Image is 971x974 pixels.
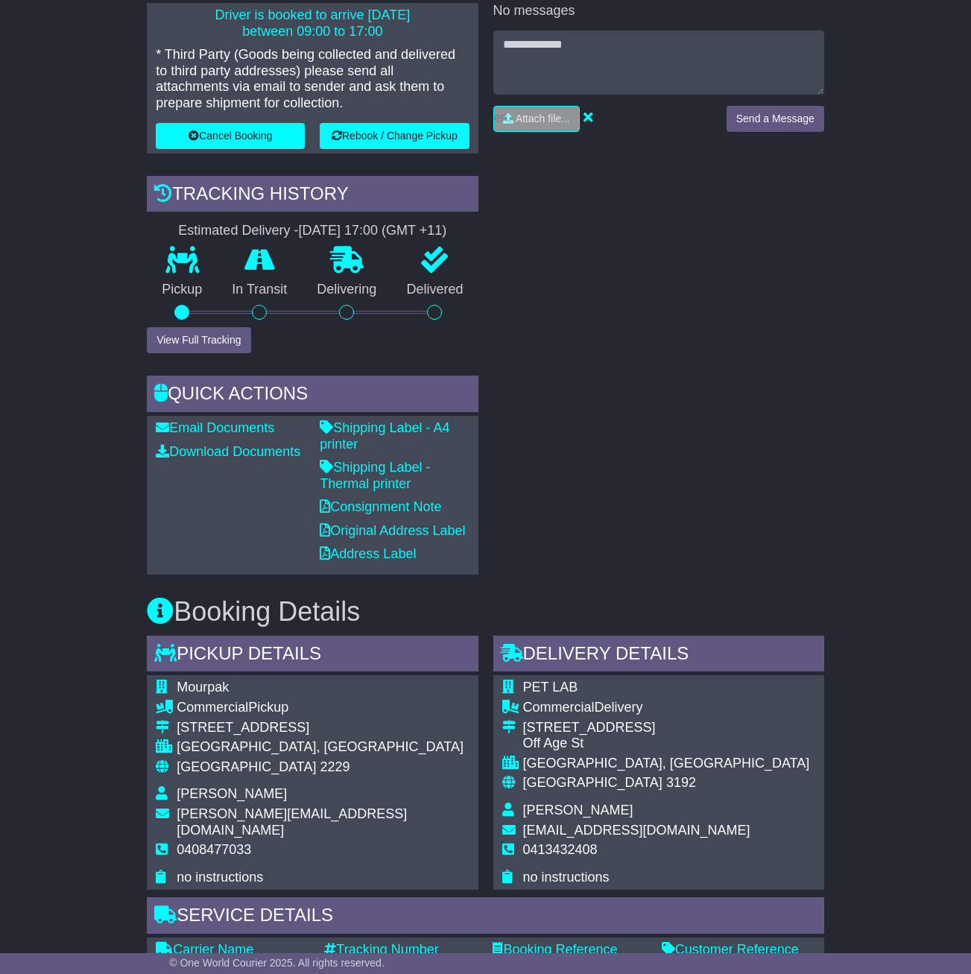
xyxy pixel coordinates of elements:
[147,597,824,627] h3: Booking Details
[302,282,391,298] p: Delivering
[156,123,305,149] button: Cancel Booking
[147,223,478,239] div: Estimated Delivery -
[523,720,810,736] div: [STREET_ADDRESS]
[156,7,469,39] p: Driver is booked to arrive [DATE] between 09:00 to 17:00
[177,700,248,715] span: Commercial
[177,759,316,774] span: [GEOGRAPHIC_DATA]
[147,327,250,353] button: View Full Tracking
[177,739,469,756] div: [GEOGRAPHIC_DATA], [GEOGRAPHIC_DATA]
[320,759,350,774] span: 2229
[523,756,810,772] div: [GEOGRAPHIC_DATA], [GEOGRAPHIC_DATA]
[523,803,633,818] span: [PERSON_NAME]
[320,523,465,538] a: Original Address Label
[298,223,446,239] div: [DATE] 17:00 (GMT +11)
[523,775,662,790] span: [GEOGRAPHIC_DATA]
[523,823,750,838] span: [EMAIL_ADDRESS][DOMAIN_NAME]
[727,106,824,132] button: Send a Message
[177,786,287,801] span: [PERSON_NAME]
[147,636,478,676] div: Pickup Details
[523,842,598,857] span: 0413432408
[391,282,478,298] p: Delivered
[177,700,469,716] div: Pickup
[147,897,824,937] div: Service Details
[320,546,416,561] a: Address Label
[523,700,595,715] span: Commercial
[320,123,469,149] button: Rebook / Change Pickup
[320,499,441,514] a: Consignment Note
[320,420,449,452] a: Shipping Label - A4 printer
[177,680,229,695] span: Mourpak
[147,176,478,216] div: Tracking history
[523,680,578,695] span: PET LAB
[523,700,810,716] div: Delivery
[156,420,274,435] a: Email Documents
[493,3,824,19] p: No messages
[666,775,696,790] span: 3192
[156,942,309,958] div: Carrier Name
[523,736,810,752] div: Off Age St
[169,957,385,969] span: © One World Courier 2025. All rights reserved.
[177,720,469,736] div: [STREET_ADDRESS]
[177,870,263,885] span: no instructions
[217,282,302,298] p: In Transit
[156,47,469,111] p: * Third Party (Goods being collected and delivered to third party addresses) please send all atta...
[177,806,407,838] span: [PERSON_NAME][EMAIL_ADDRESS][DOMAIN_NAME]
[523,870,610,885] span: no instructions
[156,444,300,459] a: Download Documents
[662,942,815,958] div: Customer Reference
[147,376,478,416] div: Quick Actions
[324,942,478,958] div: Tracking Number
[177,842,251,857] span: 0408477033
[493,942,646,958] div: Booking Reference
[493,636,824,676] div: Delivery Details
[147,282,217,298] p: Pickup
[320,460,430,491] a: Shipping Label - Thermal printer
